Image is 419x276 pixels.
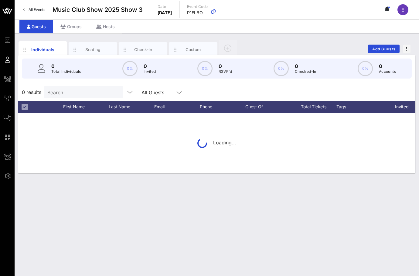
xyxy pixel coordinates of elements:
p: Event Code [187,4,208,10]
div: Individuals [29,46,56,53]
p: [DATE] [158,10,172,16]
p: Invited [144,69,156,75]
span: Music Club Show 2025 Show 3 [53,5,143,14]
p: RSVP`d [219,69,232,75]
div: All Guests [141,90,164,95]
div: Tags [336,101,388,113]
p: Accounts [379,69,396,75]
div: Phone [200,101,245,113]
div: Guests [19,20,53,33]
a: All Events [19,5,49,15]
div: All Guests [138,86,186,98]
div: Guest Of [245,101,291,113]
div: Total Tickets [291,101,336,113]
div: E [397,4,408,15]
div: Groups [53,20,89,33]
p: P1ELBO [187,10,208,16]
p: 0 [379,62,396,70]
p: 0 [219,62,232,70]
div: Hosts [89,20,122,33]
div: Check-In [130,47,157,52]
span: All Events [29,7,45,12]
div: Loading... [197,138,236,148]
p: 0 [144,62,156,70]
p: Checked-In [295,69,316,75]
button: Add Guests [368,45,400,53]
div: Email [154,101,200,113]
div: Last Name [109,101,154,113]
span: 0 results [22,89,41,96]
p: 0 [295,62,316,70]
div: Custom [180,47,207,52]
div: Seating [80,47,107,52]
div: First Name [63,101,109,113]
p: Total Individuals [51,69,81,75]
span: Add Guests [372,47,396,51]
p: Date [158,4,172,10]
span: E [401,7,404,13]
p: 0 [51,62,81,70]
